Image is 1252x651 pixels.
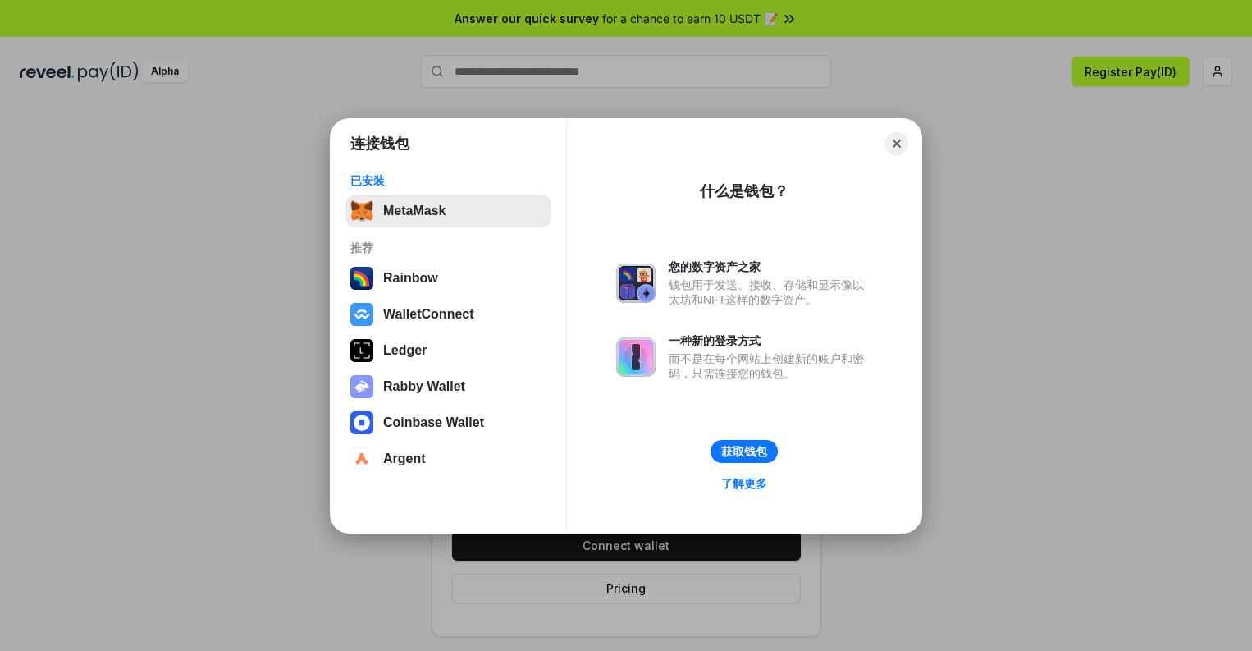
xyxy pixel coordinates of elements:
img: svg+xml,%3Csvg%20xmlns%3D%22http%3A%2F%2Fwww.w3.org%2F2000%2Fsvg%22%20width%3D%2228%22%20height%3... [350,339,373,362]
img: svg+xml,%3Csvg%20width%3D%2228%22%20height%3D%2228%22%20viewBox%3D%220%200%2028%2028%22%20fill%3D... [350,303,373,326]
div: Coinbase Wallet [383,415,484,430]
div: 什么是钱包？ [700,181,788,201]
div: Rabby Wallet [383,379,465,394]
button: Coinbase Wallet [345,406,551,439]
button: MetaMask [345,195,551,227]
button: Argent [345,442,551,475]
div: 获取钱包 [721,444,767,459]
button: Ledger [345,334,551,367]
button: Rainbow [345,262,551,295]
div: 了解更多 [721,476,767,491]
div: MetaMask [383,204,446,218]
img: svg+xml,%3Csvg%20fill%3D%22none%22%20height%3D%2233%22%20viewBox%3D%220%200%2035%2033%22%20width%... [350,199,373,222]
img: svg+xml,%3Csvg%20xmlns%3D%22http%3A%2F%2Fwww.w3.org%2F2000%2Fsvg%22%20fill%3D%22none%22%20viewBox... [350,375,373,398]
img: svg+xml,%3Csvg%20width%3D%22120%22%20height%3D%22120%22%20viewBox%3D%220%200%20120%20120%22%20fil... [350,267,373,290]
div: 而不是在每个网站上创建新的账户和密码，只需连接您的钱包。 [669,351,872,381]
div: 一种新的登录方式 [669,333,872,348]
h1: 连接钱包 [350,134,409,154]
div: 推荐 [350,241,546,255]
div: Rainbow [383,271,438,286]
button: WalletConnect [345,298,551,331]
div: 钱包用于发送、接收、存储和显示像以太坊和NFT这样的数字资产。 [669,277,872,307]
button: Close [885,132,908,155]
img: svg+xml,%3Csvg%20xmlns%3D%22http%3A%2F%2Fwww.w3.org%2F2000%2Fsvg%22%20fill%3D%22none%22%20viewBox... [616,264,656,303]
img: svg+xml,%3Csvg%20xmlns%3D%22http%3A%2F%2Fwww.w3.org%2F2000%2Fsvg%22%20fill%3D%22none%22%20viewBox... [616,337,656,377]
div: 您的数字资产之家 [669,259,872,274]
img: svg+xml,%3Csvg%20width%3D%2228%22%20height%3D%2228%22%20viewBox%3D%220%200%2028%2028%22%20fill%3D... [350,411,373,434]
button: 获取钱包 [711,440,778,463]
div: Ledger [383,343,427,358]
a: 了解更多 [711,473,777,494]
div: 已安装 [350,173,546,188]
div: WalletConnect [383,307,474,322]
img: svg+xml,%3Csvg%20width%3D%2228%22%20height%3D%2228%22%20viewBox%3D%220%200%2028%2028%22%20fill%3D... [350,447,373,470]
button: Rabby Wallet [345,370,551,403]
div: Argent [383,452,426,466]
